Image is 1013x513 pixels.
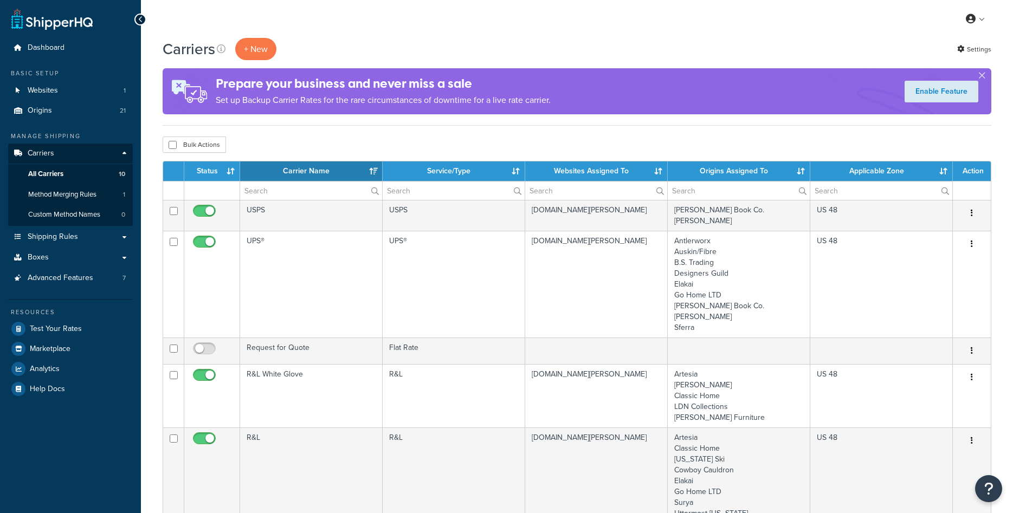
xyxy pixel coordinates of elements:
[124,86,126,95] span: 1
[11,8,93,30] a: ShipperHQ Home
[975,475,1002,502] button: Open Resource Center
[8,205,133,225] li: Custom Method Names
[28,86,58,95] span: Websites
[8,248,133,268] a: Boxes
[163,68,216,114] img: ad-rules-rateshop-fe6ec290ccb7230408bd80ed9643f0289d75e0ffd9eb532fc0e269fcd187b520.png
[8,227,133,247] a: Shipping Rules
[810,231,953,337] td: US 48
[216,93,551,108] p: Set up Backup Carrier Rates for the rare circumstances of downtime for a live rate carrier.
[123,190,125,199] span: 1
[28,232,78,242] span: Shipping Rules
[119,170,125,179] span: 10
[525,231,668,337] td: [DOMAIN_NAME][PERSON_NAME]
[30,365,60,374] span: Analytics
[8,379,133,399] a: Help Docs
[953,161,991,181] th: Action
[383,161,525,181] th: Service/Type: activate to sort column ascending
[383,181,525,200] input: Search
[28,190,96,199] span: Method Merging Rules
[28,253,49,262] span: Boxes
[8,164,133,184] li: All Carriers
[30,385,65,394] span: Help Docs
[525,200,668,231] td: [DOMAIN_NAME][PERSON_NAME]
[668,231,810,337] td: Antlerworx Auskin/Fibre B.S. Trading Designers Guild Elakai Go Home LTD [PERSON_NAME] Book Co. [P...
[8,339,133,359] a: Marketplace
[8,132,133,141] div: Manage Shipping
[8,185,133,205] a: Method Merging Rules 1
[668,181,810,200] input: Search
[122,274,126,283] span: 7
[905,81,978,102] a: Enable Feature
[383,337,525,364] td: Flat Rate
[28,149,54,158] span: Carriers
[525,181,667,200] input: Search
[810,181,952,200] input: Search
[240,200,383,231] td: USPS
[240,337,383,364] td: Request for Quote
[8,144,133,226] li: Carriers
[28,170,63,179] span: All Carriers
[8,164,133,184] a: All Carriers 10
[30,324,82,334] span: Test Your Rates
[8,69,133,78] div: Basic Setup
[810,364,953,427] td: US 48
[668,364,810,427] td: Artesia [PERSON_NAME] Classic Home LDN Collections [PERSON_NAME] Furniture
[8,101,133,121] li: Origins
[8,81,133,101] li: Websites
[8,308,133,317] div: Resources
[240,231,383,337] td: UPS®
[8,38,133,58] a: Dashboard
[383,364,525,427] td: R&L
[184,161,240,181] th: Status: activate to sort column ascending
[121,210,125,219] span: 0
[957,42,991,57] a: Settings
[668,200,810,231] td: [PERSON_NAME] Book Co. [PERSON_NAME]
[120,106,126,115] span: 21
[28,43,64,53] span: Dashboard
[30,345,70,354] span: Marketplace
[240,364,383,427] td: R&L White Glove
[8,101,133,121] a: Origins 21
[8,319,133,339] a: Test Your Rates
[525,364,668,427] td: [DOMAIN_NAME][PERSON_NAME]
[8,144,133,164] a: Carriers
[8,268,133,288] a: Advanced Features 7
[240,161,383,181] th: Carrier Name: activate to sort column ascending
[525,161,668,181] th: Websites Assigned To: activate to sort column ascending
[810,200,953,231] td: US 48
[163,38,215,60] h1: Carriers
[8,205,133,225] a: Custom Method Names 0
[28,210,100,219] span: Custom Method Names
[383,231,525,337] td: UPS®
[8,81,133,101] a: Websites 1
[163,137,226,153] button: Bulk Actions
[8,268,133,288] li: Advanced Features
[8,185,133,205] li: Method Merging Rules
[235,38,276,60] button: + New
[216,75,551,93] h4: Prepare your business and never miss a sale
[668,161,810,181] th: Origins Assigned To: activate to sort column ascending
[28,274,93,283] span: Advanced Features
[810,161,953,181] th: Applicable Zone: activate to sort column ascending
[28,106,52,115] span: Origins
[8,359,133,379] a: Analytics
[240,181,382,200] input: Search
[383,200,525,231] td: USPS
